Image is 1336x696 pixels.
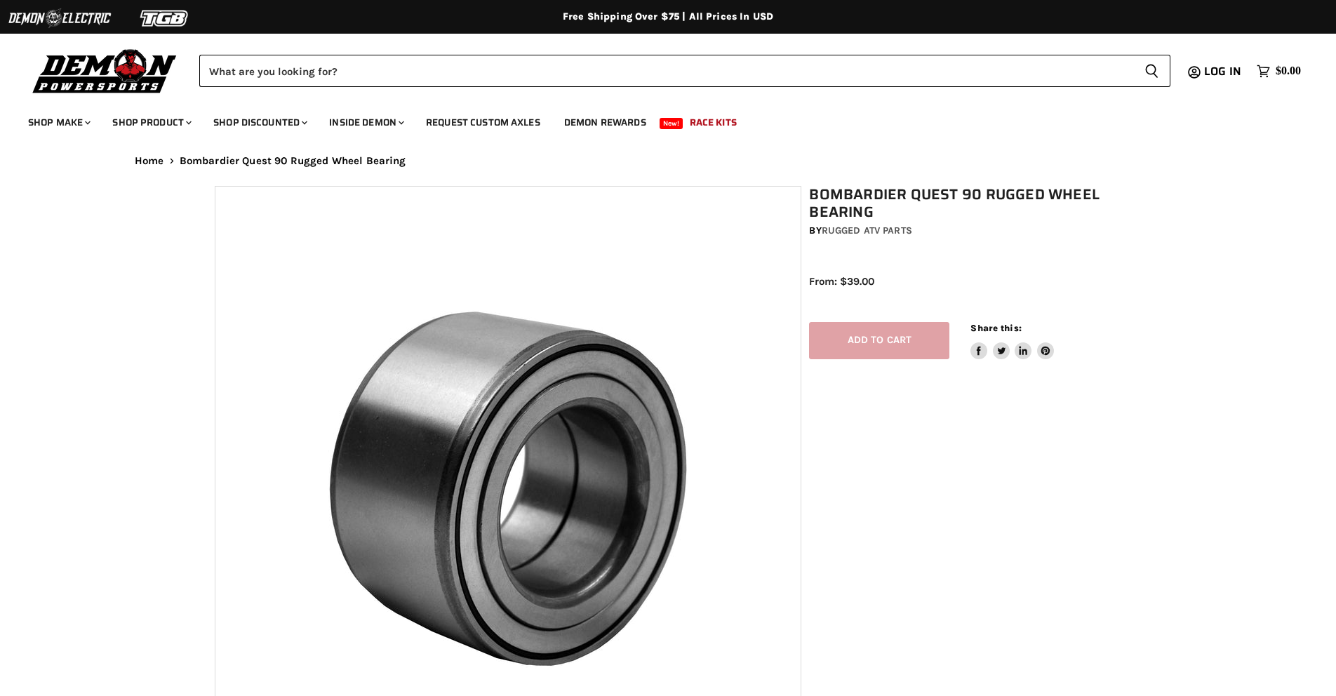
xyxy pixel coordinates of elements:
[660,118,683,129] span: New!
[319,108,413,137] a: Inside Demon
[1204,62,1241,80] span: Log in
[135,155,164,167] a: Home
[679,108,747,137] a: Race Kits
[970,322,1054,359] aside: Share this:
[1276,65,1301,78] span: $0.00
[18,102,1297,137] ul: Main menu
[1250,61,1308,81] a: $0.00
[809,186,1129,221] h1: Bombardier Quest 90 Rugged Wheel Bearing
[18,108,99,137] a: Shop Make
[199,55,1133,87] input: Search
[415,108,551,137] a: Request Custom Axles
[1133,55,1170,87] button: Search
[112,5,218,32] img: TGB Logo 2
[809,275,874,288] span: From: $39.00
[28,46,182,95] img: Demon Powersports
[1198,65,1250,78] a: Log in
[107,155,1229,167] nav: Breadcrumbs
[554,108,657,137] a: Demon Rewards
[203,108,316,137] a: Shop Discounted
[822,225,912,236] a: Rugged ATV Parts
[970,323,1021,333] span: Share this:
[7,5,112,32] img: Demon Electric Logo 2
[809,223,1129,239] div: by
[107,11,1229,23] div: Free Shipping Over $75 | All Prices In USD
[199,55,1170,87] form: Product
[102,108,200,137] a: Shop Product
[180,155,406,167] span: Bombardier Quest 90 Rugged Wheel Bearing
